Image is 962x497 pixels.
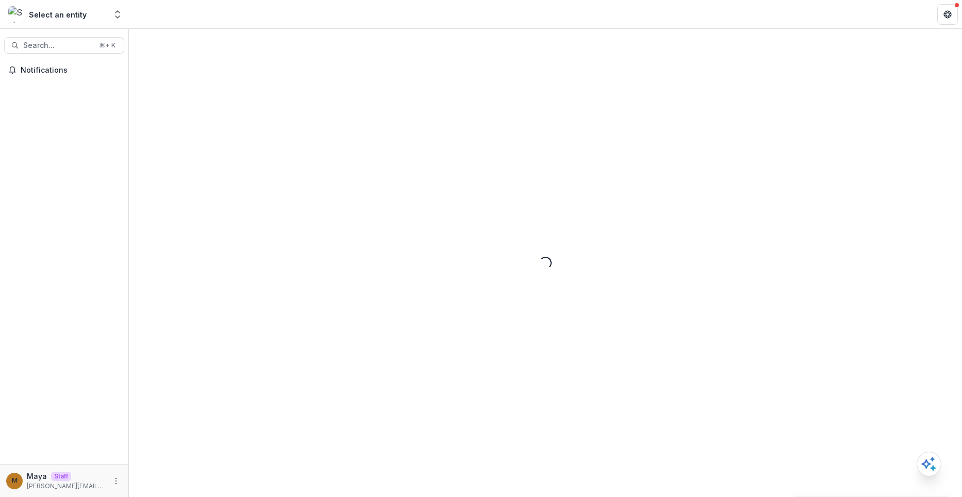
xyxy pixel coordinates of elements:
[97,40,118,51] div: ⌘ + K
[21,66,120,75] span: Notifications
[4,62,124,78] button: Notifications
[917,452,941,476] button: Open AI Assistant
[937,4,958,25] button: Get Help
[29,9,87,20] div: Select an entity
[27,482,106,491] p: [PERSON_NAME][EMAIL_ADDRESS][DOMAIN_NAME]
[110,475,122,487] button: More
[23,41,93,50] span: Search...
[51,472,71,481] p: Staff
[4,37,124,54] button: Search...
[27,471,47,482] p: Maya
[8,6,25,23] img: Select an entity
[12,477,18,484] div: Maya
[110,4,125,25] button: Open entity switcher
